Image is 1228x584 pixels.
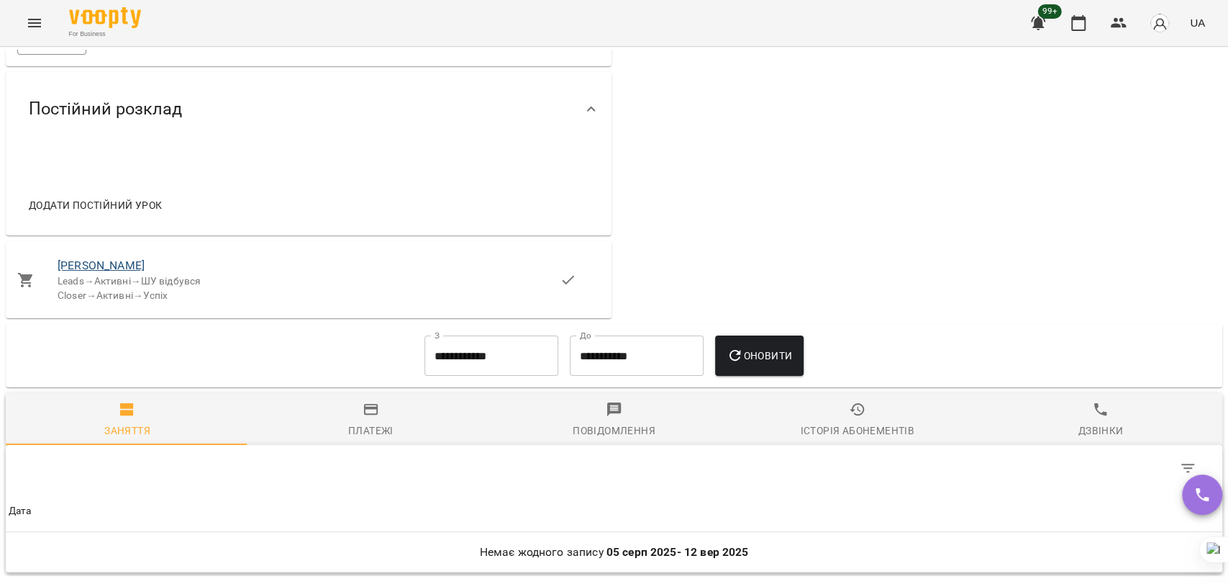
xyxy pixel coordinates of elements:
div: Постійний розклад [6,72,611,146]
span: Дата [9,503,1219,520]
div: Table Toolbar [6,445,1222,491]
button: Оновити [715,336,804,376]
div: Closer Активні Успіх [58,289,560,303]
button: Menu [17,6,52,40]
div: Історія абонементів [800,422,914,439]
img: Voopty Logo [69,7,141,28]
span: → [86,289,96,301]
div: Платежі [348,422,394,439]
div: Sort [9,503,32,520]
b: 05 серп 2025 - 12 вер 2025 [606,545,749,559]
p: Немає жодного запису [9,544,1219,561]
a: [PERSON_NAME] [58,259,145,272]
span: → [84,275,94,287]
span: Постійний розклад [29,98,182,120]
button: Додати постійний урок [23,192,168,218]
div: Дзвінки [1078,422,1124,439]
span: For Business [69,30,141,39]
img: avatar_s.png [1150,13,1170,33]
span: 99+ [1038,4,1062,19]
button: UA [1184,9,1211,36]
div: Дата [9,503,32,520]
div: Leads Активні ШУ відбувся [58,274,560,289]
span: → [133,289,143,301]
span: UA [1190,15,1205,30]
div: Повідомлення [573,422,655,439]
span: Додати постійний урок [29,197,162,214]
span: Оновити [727,347,792,364]
span: → [131,275,141,287]
div: Заняття [104,422,150,439]
button: Фільтр [1170,451,1205,485]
